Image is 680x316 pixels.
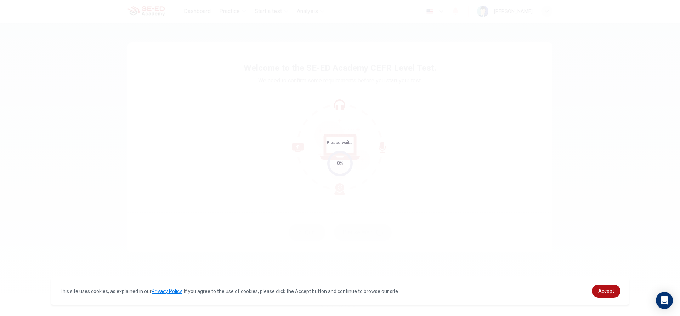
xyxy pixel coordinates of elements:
[152,288,182,294] a: Privacy Policy
[327,140,354,145] span: Please wait...
[51,277,629,305] div: cookieconsent
[598,288,614,294] span: Accept
[337,159,344,167] div: 0%
[592,285,620,298] a: dismiss cookie message
[656,292,673,309] div: Open Intercom Messenger
[59,288,399,294] span: This site uses cookies, as explained in our . If you agree to the use of cookies, please click th...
